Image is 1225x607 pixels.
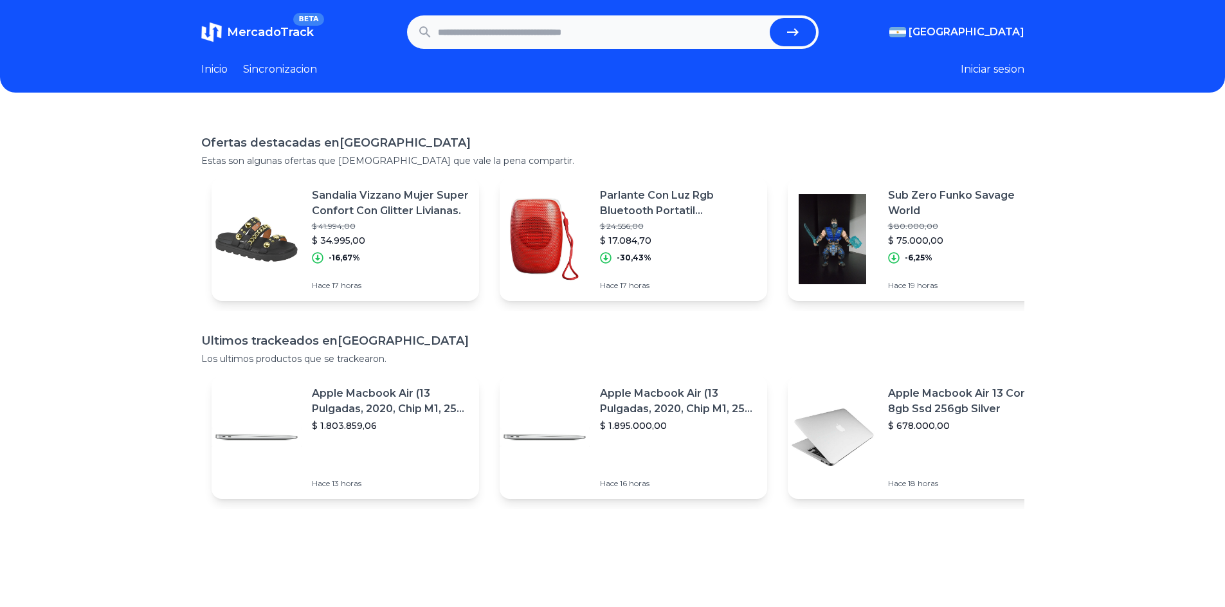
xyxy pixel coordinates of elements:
a: MercadoTrackBETA [201,22,314,42]
p: -30,43% [617,253,651,263]
p: Hace 13 horas [312,478,469,489]
p: Hace 17 horas [312,280,469,291]
button: Iniciar sesion [961,62,1024,77]
img: Featured image [500,194,590,284]
p: Los ultimos productos que se trackearon. [201,352,1024,365]
p: Apple Macbook Air 13 Core I5 8gb Ssd 256gb Silver [888,386,1045,417]
p: Hace 17 horas [600,280,757,291]
p: $ 1.895.000,00 [600,419,757,432]
p: $ 75.000,00 [888,234,1045,247]
p: Apple Macbook Air (13 Pulgadas, 2020, Chip M1, 256 Gb De Ssd, 8 Gb De Ram) - Plata [600,386,757,417]
a: Featured imageSandalia Vizzano Mujer Super Confort Con Glitter Livianas.$ 41.994,00$ 34.995,00-16... [212,177,479,301]
p: $ 34.995,00 [312,234,469,247]
p: $ 41.994,00 [312,221,469,231]
button: [GEOGRAPHIC_DATA] [889,24,1024,40]
img: Argentina [889,27,906,37]
img: Featured image [500,392,590,482]
p: $ 678.000,00 [888,419,1045,432]
img: Featured image [788,194,878,284]
p: $ 24.556,00 [600,221,757,231]
img: Featured image [212,194,302,284]
p: Estas son algunas ofertas que [DEMOGRAPHIC_DATA] que vale la pena compartir. [201,154,1024,167]
p: Hace 19 horas [888,280,1045,291]
p: Sub Zero Funko Savage World [888,188,1045,219]
a: Sincronizacion [243,62,317,77]
a: Featured imageApple Macbook Air 13 Core I5 8gb Ssd 256gb Silver$ 678.000,00Hace 18 horas [788,376,1055,499]
a: Featured imageSub Zero Funko Savage World$ 80.000,00$ 75.000,00-6,25%Hace 19 horas [788,177,1055,301]
img: Featured image [212,392,302,482]
span: MercadoTrack [227,25,314,39]
span: [GEOGRAPHIC_DATA] [909,24,1024,40]
p: $ 17.084,70 [600,234,757,247]
a: Featured imageParlante Con Luz Rgb Bluetooth Portatil Inalambrico Bz3$ 24.556,00$ 17.084,70-30,43... [500,177,767,301]
p: $ 80.000,00 [888,221,1045,231]
p: -16,67% [329,253,360,263]
img: MercadoTrack [201,22,222,42]
p: Hace 16 horas [600,478,757,489]
p: $ 1.803.859,06 [312,419,469,432]
img: Featured image [788,392,878,482]
p: Parlante Con Luz Rgb Bluetooth Portatil Inalambrico Bz3 [600,188,757,219]
p: Sandalia Vizzano Mujer Super Confort Con Glitter Livianas. [312,188,469,219]
p: Hace 18 horas [888,478,1045,489]
span: BETA [293,13,323,26]
p: Apple Macbook Air (13 Pulgadas, 2020, Chip M1, 256 Gb De Ssd, 8 Gb De Ram) - Plata [312,386,469,417]
a: Featured imageApple Macbook Air (13 Pulgadas, 2020, Chip M1, 256 Gb De Ssd, 8 Gb De Ram) - Plata$... [500,376,767,499]
h1: Ofertas destacadas en [GEOGRAPHIC_DATA] [201,134,1024,152]
a: Featured imageApple Macbook Air (13 Pulgadas, 2020, Chip M1, 256 Gb De Ssd, 8 Gb De Ram) - Plata$... [212,376,479,499]
p: -6,25% [905,253,932,263]
a: Inicio [201,62,228,77]
h1: Ultimos trackeados en [GEOGRAPHIC_DATA] [201,332,1024,350]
